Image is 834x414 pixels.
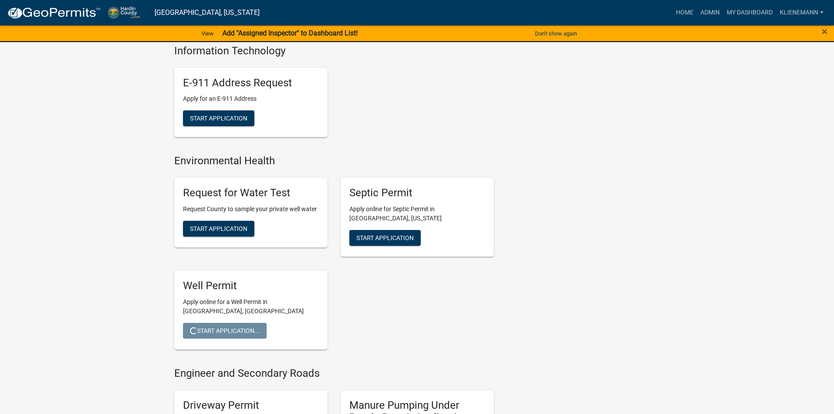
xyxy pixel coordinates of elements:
span: Start Application [190,225,247,232]
a: View [198,26,217,41]
h5: E-911 Address Request [183,77,319,89]
h4: Environmental Health [174,155,494,167]
button: Start Application [183,221,254,237]
h5: Septic Permit [349,187,485,199]
span: Start Application... [190,327,260,334]
p: Apply online for a Well Permit in [GEOGRAPHIC_DATA], [GEOGRAPHIC_DATA] [183,297,319,316]
button: Start Application... [183,323,267,339]
span: Start Application [190,115,247,122]
button: Don't show again [531,26,581,41]
p: Apply for an E-911 Address [183,94,319,103]
button: Start Application [349,230,421,246]
h5: Driveway Permit [183,399,319,412]
a: klienemann [776,4,827,21]
span: Start Application [356,234,414,241]
button: Close [822,26,827,37]
p: Request County to sample your private well water [183,205,319,214]
h4: Engineer and Secondary Roads [174,367,494,380]
button: Start Application [183,110,254,126]
h5: Well Permit [183,280,319,292]
h4: Information Technology [174,45,494,57]
h5: Request for Water Test [183,187,319,199]
p: Apply online for Septic Permit in [GEOGRAPHIC_DATA], [US_STATE] [349,205,485,223]
strong: Add "Assigned Inspector" to Dashboard List! [222,29,358,37]
img: Hardin County, Iowa [108,7,148,18]
a: Home [672,4,697,21]
span: × [822,25,827,38]
a: Admin [697,4,723,21]
a: My Dashboard [723,4,776,21]
a: [GEOGRAPHIC_DATA], [US_STATE] [155,5,260,20]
